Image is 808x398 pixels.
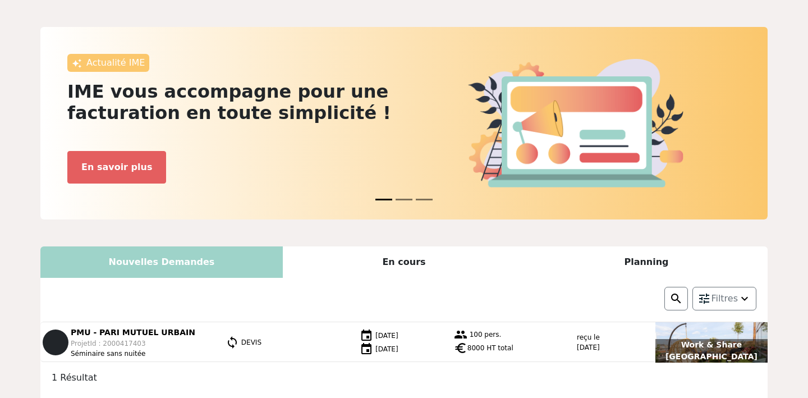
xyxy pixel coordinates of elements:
img: actu.png [468,59,683,187]
button: En savoir plus [67,151,166,184]
a: PMU - PARI MUTUEL URBAIN ProjetId : 2000417403 Séminaire sans nuitée DEVIS [DATE] [DATE] 100 pers... [40,322,768,363]
span: euro [454,341,467,355]
div: 1 Résultat [45,371,763,385]
p: Séminaire sans nuitée [71,349,195,359]
img: search.png [669,292,683,305]
img: arrow_down.png [738,292,751,305]
div: Planning [525,246,768,278]
img: date.png [360,329,373,342]
h2: IME vous accompagne pour une facturation en toute simplicité ! [67,81,397,124]
div: Actualité IME [67,54,149,72]
span: 100 pers. [470,330,502,338]
img: statut.png [226,336,239,349]
img: group.png [454,328,467,341]
div: Nouvelles Demandes [40,246,283,278]
button: News 0 [375,193,392,206]
span: DEVIS [241,338,261,346]
img: date.png [360,342,373,356]
span: Filtres [711,292,738,305]
img: setting.png [697,292,711,305]
img: awesome.png [72,58,82,68]
button: News 2 [416,193,433,206]
p: reçu le [DATE] [577,332,600,353]
span: [DATE] [375,345,398,353]
span: [DATE] [375,332,398,340]
p: Work & Share [GEOGRAPHIC_DATA] [655,339,768,363]
p: PMU - PARI MUTUEL URBAIN [71,327,195,338]
span: 8000 HT total [467,343,513,353]
button: News 1 [396,193,412,206]
p: ProjetId : 2000417403 [71,338,195,349]
div: En cours [283,246,525,278]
